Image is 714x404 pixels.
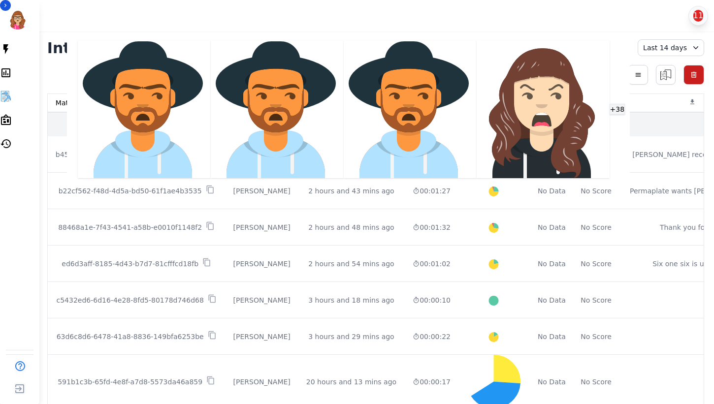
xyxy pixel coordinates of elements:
p: 63d6c8d6-6478-41a8-8836-149bfa6253be [57,332,204,342]
div: 2 hours and 54 mins ago [306,259,396,269]
div: 20 hours and 13 mins ago [306,377,396,387]
p: 88468a1e-7f43-4541-a58b-e0010f1148f2 [58,222,202,232]
div: 00:00:17 [412,377,451,387]
img: Bordered avatar [6,8,30,31]
div: No Data [537,295,567,305]
div: +38 [610,104,625,115]
div: 3 hours and 18 mins ago [306,295,396,305]
div: No Score [581,222,612,232]
div: No Score [581,332,612,342]
div: 2 hours and 48 mins ago [306,222,396,232]
div: 2 hours and 43 mins ago [306,186,396,196]
h1: Interaction Mining [47,39,201,57]
div: 00:01:32 [412,222,451,232]
p: b22cf562-f48d-4d5a-bd50-61f1ae4b3535 [59,186,202,196]
div: No Score [581,259,612,269]
p: 591b1c3b-65fd-4e8f-a7d8-5573da46a859 [58,377,202,387]
div: [PERSON_NAME] [233,259,291,269]
p: c5432ed6-6d16-4e28-8fd5-80178d746d68 [56,295,203,305]
div: 00:01:02 [412,259,451,269]
div: 3 hours and 29 mins ago [306,332,396,342]
div: No Data [537,332,567,342]
p: ed6d3aff-8185-4d43-b7d7-81cfffcd18fb [62,259,198,269]
div: No Score [581,377,612,387]
div: Last 14 days [638,39,704,56]
div: No Data [537,377,567,387]
div: [PERSON_NAME] [233,295,291,305]
div: 00:00:10 [412,295,451,305]
div: No Data [537,186,567,196]
div: [PERSON_NAME] [233,332,291,342]
div: No Data [537,222,567,232]
div: [PERSON_NAME] [233,222,291,232]
div: 00:00:22 [412,332,451,342]
div: 00:01:27 [412,186,451,196]
div: No Score [581,295,612,305]
div: No Data [537,259,567,269]
div: [PERSON_NAME] [233,377,291,387]
div: No Score [581,186,612,196]
p: b4528b49-92e2-4d86-a975-777e9d30a16c [56,150,205,159]
div: 11 [693,10,703,22]
div: Matches ( 5325 ) [56,98,110,108]
div: [PERSON_NAME] [233,186,291,196]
